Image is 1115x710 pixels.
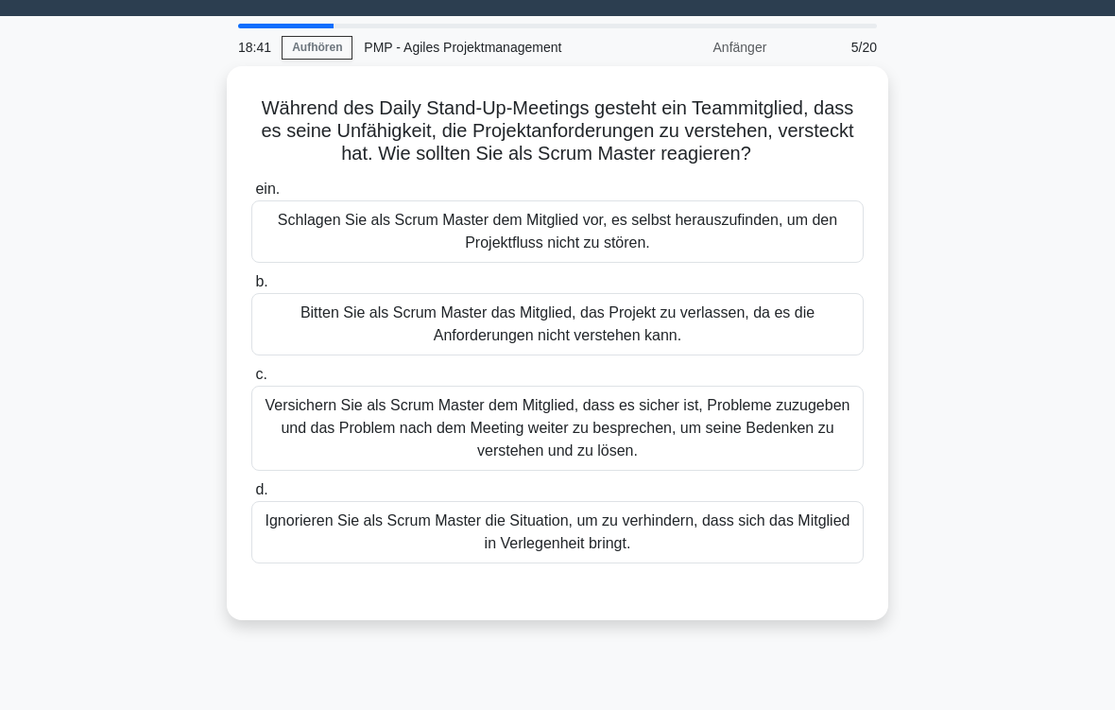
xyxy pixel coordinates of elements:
a: Aufhören [282,36,352,60]
div: 18:41 [227,28,282,66]
div: Ignorieren Sie als Scrum Master die Situation, um zu verhindern, dass sich das Mitglied in Verleg... [251,501,864,563]
div: Bitten Sie als Scrum Master das Mitglied, das Projekt zu verlassen, da es die Anforderungen nicht... [251,293,864,355]
div: Versichern Sie als Scrum Master dem Mitglied, dass es sicher ist, Probleme zuzugeben und das Prob... [251,386,864,471]
span: d. [255,481,267,497]
div: 5/20 [778,28,888,66]
font: Während des Daily Stand-Up-Meetings gesteht ein Teammitglied, dass es seine Unfähigkeit, die Proj... [261,97,853,164]
span: ein. [255,181,280,197]
div: PMP - Agiles Projektmanagement [352,28,612,66]
div: Anfänger [612,28,778,66]
span: c. [255,366,266,382]
span: b. [255,273,267,289]
div: Schlagen Sie als Scrum Master dem Mitglied vor, es selbst herauszufinden, um den Projektfluss nic... [251,200,864,263]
